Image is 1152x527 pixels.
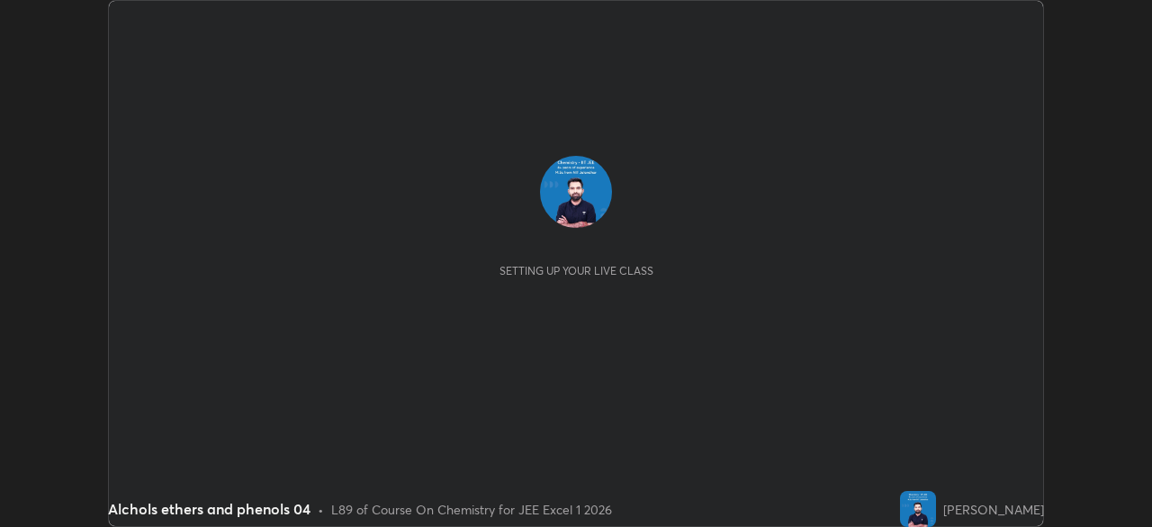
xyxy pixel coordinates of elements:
img: 5d08488de79a497091e7e6dfb017ba0b.jpg [900,491,936,527]
div: Alchols ethers and phenols 04 [108,498,310,520]
img: 5d08488de79a497091e7e6dfb017ba0b.jpg [540,156,612,228]
div: L89 of Course On Chemistry for JEE Excel 1 2026 [331,500,612,519]
div: [PERSON_NAME] [943,500,1044,519]
div: Setting up your live class [499,264,653,277]
div: • [318,500,324,519]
